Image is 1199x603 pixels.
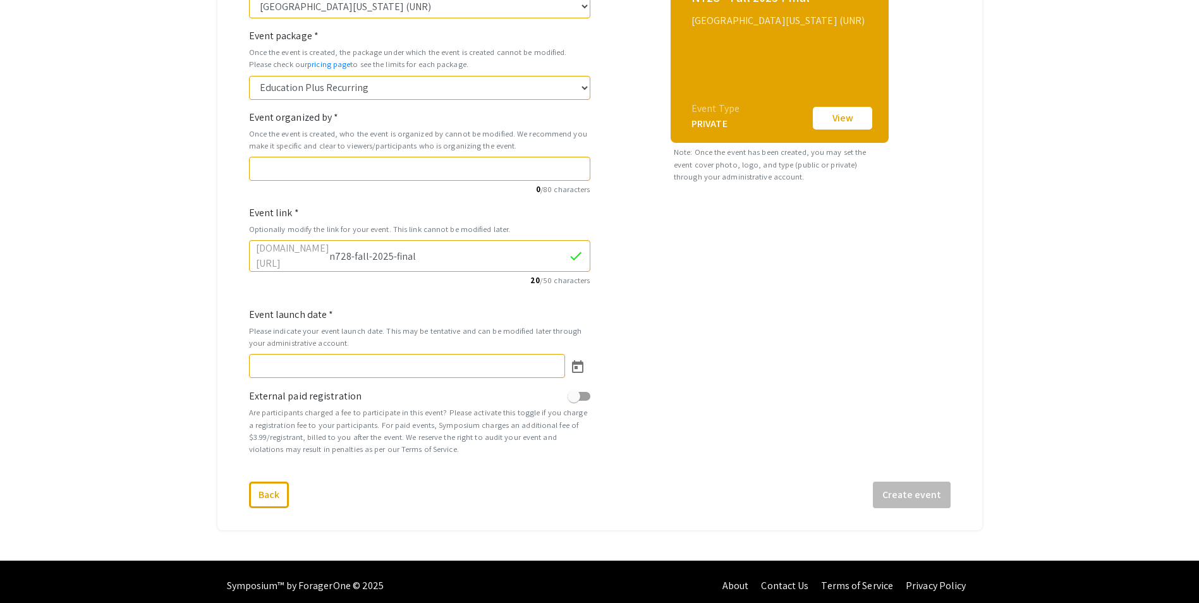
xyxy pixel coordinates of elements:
a: About [722,579,749,592]
div: Event Type [691,101,739,116]
small: /50 characters [249,274,590,286]
a: pricing page [307,59,350,70]
button: View [811,105,874,131]
small: /80 characters [249,183,590,195]
span: 20 [530,275,540,286]
span: 0 [536,184,540,195]
label: Event package * [249,28,319,44]
label: Event organized by * [249,110,339,125]
a: Privacy Policy [906,579,966,592]
a: Contact Us [761,579,808,592]
div: PRIVATE [691,116,739,131]
iframe: Chat [9,546,54,594]
button: Back [249,482,289,508]
small: Note: Once the event has been created, you may set the event cover photo, logo, and type (public ... [671,143,889,186]
small: Please indicate your event launch date. This may be tentative and can be modified later through y... [249,325,590,349]
button: Create event [873,482,951,508]
small: Optionally modify the link for your event. This link cannot be modified later. [249,223,590,235]
button: Open calendar [565,353,590,379]
label: Event link * [249,205,299,221]
small: Once the event is created, the package under which the event is created cannot be modified. Pleas... [249,46,590,70]
div: [GEOGRAPHIC_DATA][US_STATE] (UNR) [691,13,871,28]
a: Terms of Service [821,579,893,592]
small: Once the event is created, who the event is organized by cannot be modified. We recommend you mak... [249,128,590,152]
label: [DOMAIN_NAME][URL] [256,241,329,271]
label: Event launch date * [249,307,334,322]
label: External paid registration [249,389,362,404]
small: Are participants charged a fee to participate in this event? Please activate this toggle if you c... [249,406,590,455]
mat-icon: check [568,248,583,264]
